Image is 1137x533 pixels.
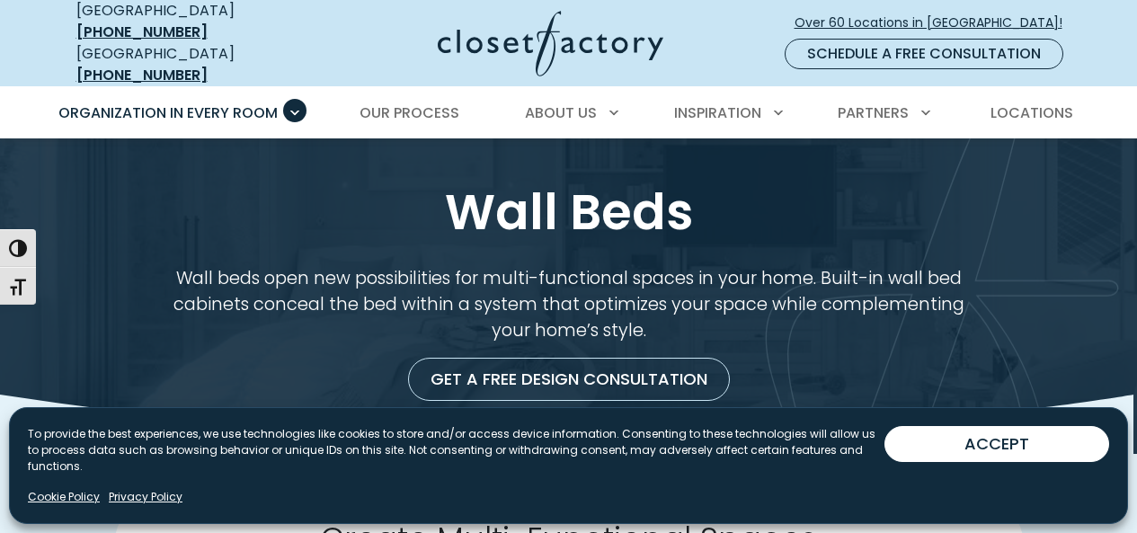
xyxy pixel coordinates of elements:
span: Locations [990,102,1073,123]
nav: Primary Menu [46,88,1092,138]
div: [GEOGRAPHIC_DATA] [76,43,297,86]
span: About Us [525,102,597,123]
span: Our Process [360,102,459,123]
p: To provide the best experiences, we use technologies like cookies to store and/or access device i... [28,426,884,475]
img: Closet Factory Logo [438,11,663,76]
span: Organization in Every Room [58,102,278,123]
a: Cookie Policy [28,489,100,505]
a: [PHONE_NUMBER] [76,22,208,42]
span: Inspiration [674,102,761,123]
a: Over 60 Locations in [GEOGRAPHIC_DATA]! [794,7,1078,39]
button: ACCEPT [884,426,1109,462]
a: Schedule a Free Consultation [785,39,1063,69]
p: Wall beds open new possibilities for multi-functional spaces in your home. Built-in wall bed cabi... [157,265,981,343]
a: Privacy Policy [109,489,182,505]
a: [PHONE_NUMBER] [76,65,208,85]
span: Over 60 Locations in [GEOGRAPHIC_DATA]! [795,13,1077,32]
h1: Wall Beds [73,182,1065,243]
span: Partners [838,102,909,123]
a: Get a Free Design Consultation [408,358,730,401]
